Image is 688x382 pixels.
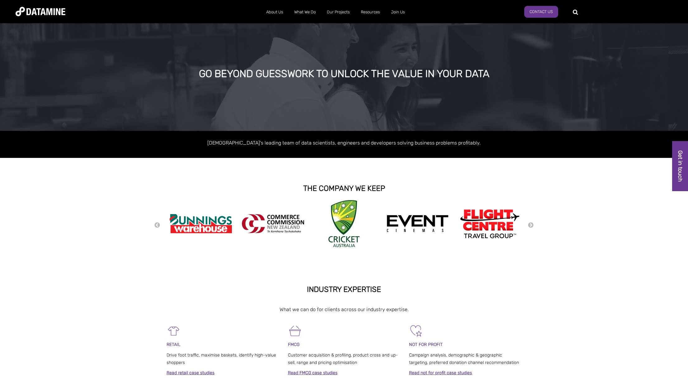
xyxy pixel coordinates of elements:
span: Campaign analysis, demographic & geographic targeting, preferred donation channel recommendation [409,352,519,365]
div: GO BEYOND GUESSWORK TO UNLOCK THE VALUE IN YOUR DATA [77,68,611,80]
p: [DEMOGRAPHIC_DATA]'s leading team of data scientists, engineers and developers solving business p... [167,139,521,147]
img: FMCG [288,324,302,338]
img: event cinemas [386,215,449,233]
img: Flight Centre [459,208,521,240]
a: Our Projects [321,4,355,20]
a: Get in touch [672,141,688,191]
span: Customer acquisition & profiling, product cross and up-sell, range and pricing optimisation [288,352,398,365]
span: FMCG [288,342,299,347]
img: commercecommission [242,214,304,233]
strong: THE COMPANY WE KEEP [303,184,385,193]
span: Drive foot traffic, maximise baskets, identify high-value shoppers [167,352,276,365]
img: Datamine [16,7,65,16]
a: Read retail case studies [167,370,214,375]
a: About Us [261,4,289,20]
a: Contact Us [524,6,558,18]
a: Resources [355,4,385,20]
span: NOT FOR PROFIT [409,342,443,347]
span: What we can do for clients across our industry expertise. [280,306,409,312]
strong: INDUSTRY EXPERTISE [307,285,381,294]
span: RETAIL [167,342,181,347]
a: Join Us [385,4,410,20]
button: Next [528,222,534,229]
img: Cricket Australia [328,200,360,247]
a: Read not for profit case studies [409,370,472,375]
img: Bunnings Warehouse [170,212,232,235]
img: Retail-1 [167,324,181,338]
img: Not For Profit [409,324,423,338]
button: Previous [154,222,160,229]
a: What We Do [289,4,321,20]
a: Read FMCG case studies [288,370,337,375]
